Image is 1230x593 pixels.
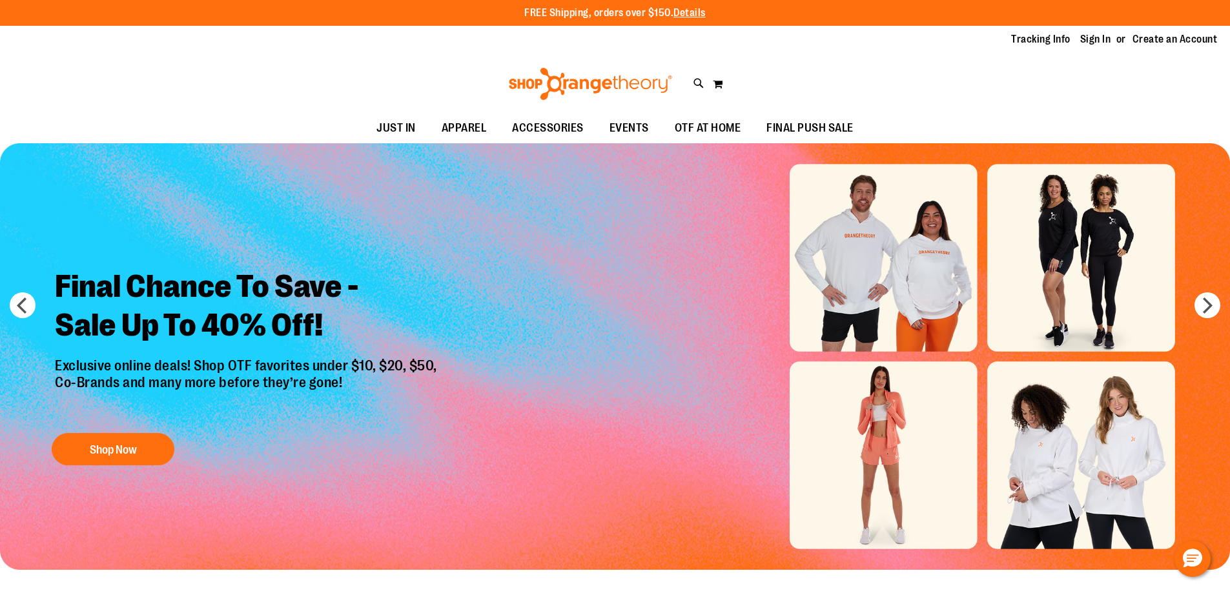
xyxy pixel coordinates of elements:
span: JUST IN [376,114,416,143]
a: EVENTS [597,114,662,143]
a: Create an Account [1133,32,1218,46]
a: Details [673,7,706,19]
p: FREE Shipping, orders over $150. [524,6,706,21]
a: OTF AT HOME [662,114,754,143]
span: APPAREL [442,114,487,143]
a: Sign In [1080,32,1111,46]
span: EVENTS [610,114,649,143]
a: APPAREL [429,114,500,143]
img: Shop Orangetheory [507,68,674,100]
a: Tracking Info [1011,32,1071,46]
a: Final Chance To Save -Sale Up To 40% Off! Exclusive online deals! Shop OTF favorites under $10, $... [45,257,450,472]
span: FINAL PUSH SALE [766,114,854,143]
a: ACCESSORIES [499,114,597,143]
button: Hello, have a question? Let’s chat. [1174,541,1211,577]
a: JUST IN [364,114,429,143]
a: FINAL PUSH SALE [753,114,866,143]
span: ACCESSORIES [512,114,584,143]
button: prev [10,292,36,318]
button: Shop Now [52,433,174,465]
h2: Final Chance To Save - Sale Up To 40% Off! [45,257,450,357]
button: next [1194,292,1220,318]
span: OTF AT HOME [675,114,741,143]
p: Exclusive online deals! Shop OTF favorites under $10, $20, $50, Co-Brands and many more before th... [45,357,450,421]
